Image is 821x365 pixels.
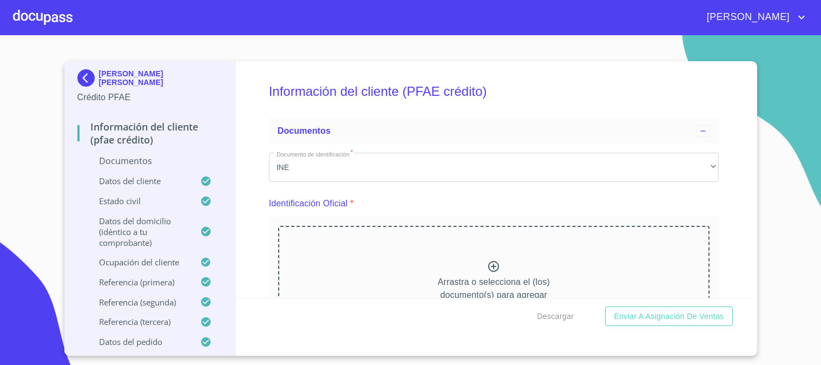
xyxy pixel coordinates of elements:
div: Documentos [269,118,719,144]
p: Identificación Oficial [269,197,348,210]
p: Arrastra o selecciona el (los) documento(s) para agregar [438,276,550,302]
p: Documentos [77,155,223,167]
span: Descargar [537,310,574,323]
p: Datos del domicilio (idéntico a tu comprobante) [77,216,201,248]
p: Datos del cliente [77,175,201,186]
p: Referencia (segunda) [77,297,201,308]
p: Estado Civil [77,195,201,206]
button: account of current user [699,9,808,26]
p: Referencia (primera) [77,277,201,288]
p: Datos del pedido [77,336,201,347]
p: Referencia (tercera) [77,316,201,327]
p: Crédito PFAE [77,91,223,104]
button: Enviar a Asignación de Ventas [605,307,732,327]
span: Enviar a Asignación de Ventas [614,310,724,323]
h5: Información del cliente (PFAE crédito) [269,69,719,114]
span: [PERSON_NAME] [699,9,795,26]
p: [PERSON_NAME] [PERSON_NAME] [99,69,223,87]
div: INE [269,153,719,182]
img: Docupass spot blue [77,69,99,87]
p: Información del cliente (PFAE crédito) [77,120,223,146]
span: Documentos [278,126,331,135]
div: [PERSON_NAME] [PERSON_NAME] [77,69,223,91]
p: Ocupación del Cliente [77,257,201,268]
button: Descargar [533,307,578,327]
